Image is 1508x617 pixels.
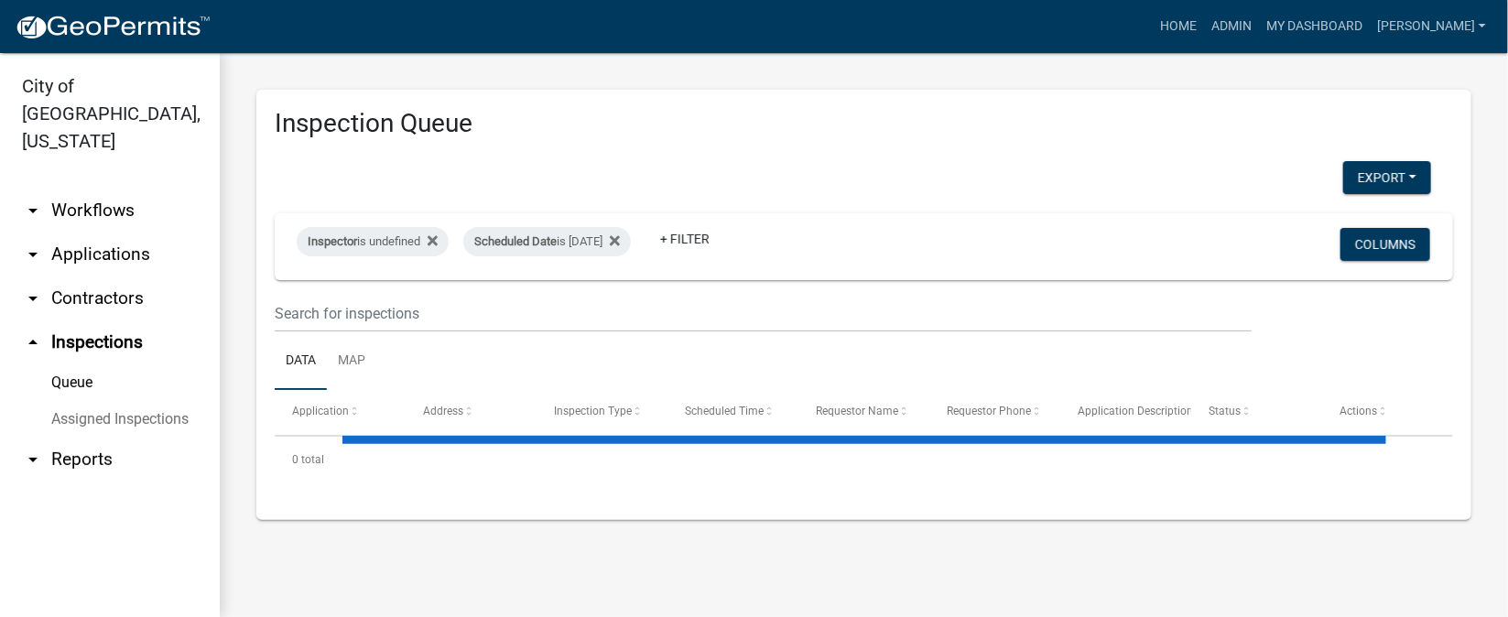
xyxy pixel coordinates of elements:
div: is [DATE] [463,227,631,256]
i: arrow_drop_down [22,244,44,265]
div: is undefined [297,227,449,256]
i: arrow_drop_down [22,287,44,309]
datatable-header-cell: Address [406,390,537,434]
span: Application Description [1078,405,1193,417]
span: Requestor Name [816,405,898,417]
a: [PERSON_NAME] [1370,9,1493,44]
span: Actions [1340,405,1377,417]
datatable-header-cell: Application [275,390,406,434]
datatable-header-cell: Application Description [1060,390,1191,434]
datatable-header-cell: Requestor Name [798,390,929,434]
a: + Filter [646,222,724,255]
button: Export [1343,161,1431,194]
h3: Inspection Queue [275,108,1453,139]
datatable-header-cell: Actions [1322,390,1453,434]
span: Inspector [308,234,357,248]
datatable-header-cell: Inspection Type [537,390,667,434]
div: 0 total [275,437,1453,482]
i: arrow_drop_down [22,449,44,471]
span: Application [292,405,349,417]
a: Home [1153,9,1204,44]
span: Status [1209,405,1241,417]
a: My Dashboard [1259,9,1370,44]
span: Inspection Type [554,405,632,417]
input: Search for inspections [275,295,1252,332]
span: Scheduled Time [685,405,764,417]
span: Requestor Phone [947,405,1031,417]
a: Data [275,332,327,391]
datatable-header-cell: Status [1191,390,1322,434]
i: arrow_drop_up [22,331,44,353]
datatable-header-cell: Scheduled Time [667,390,798,434]
button: Columns [1340,228,1430,261]
datatable-header-cell: Requestor Phone [929,390,1060,434]
a: Admin [1204,9,1259,44]
span: Scheduled Date [474,234,557,248]
span: Address [423,405,463,417]
i: arrow_drop_down [22,200,44,222]
a: Map [327,332,376,391]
